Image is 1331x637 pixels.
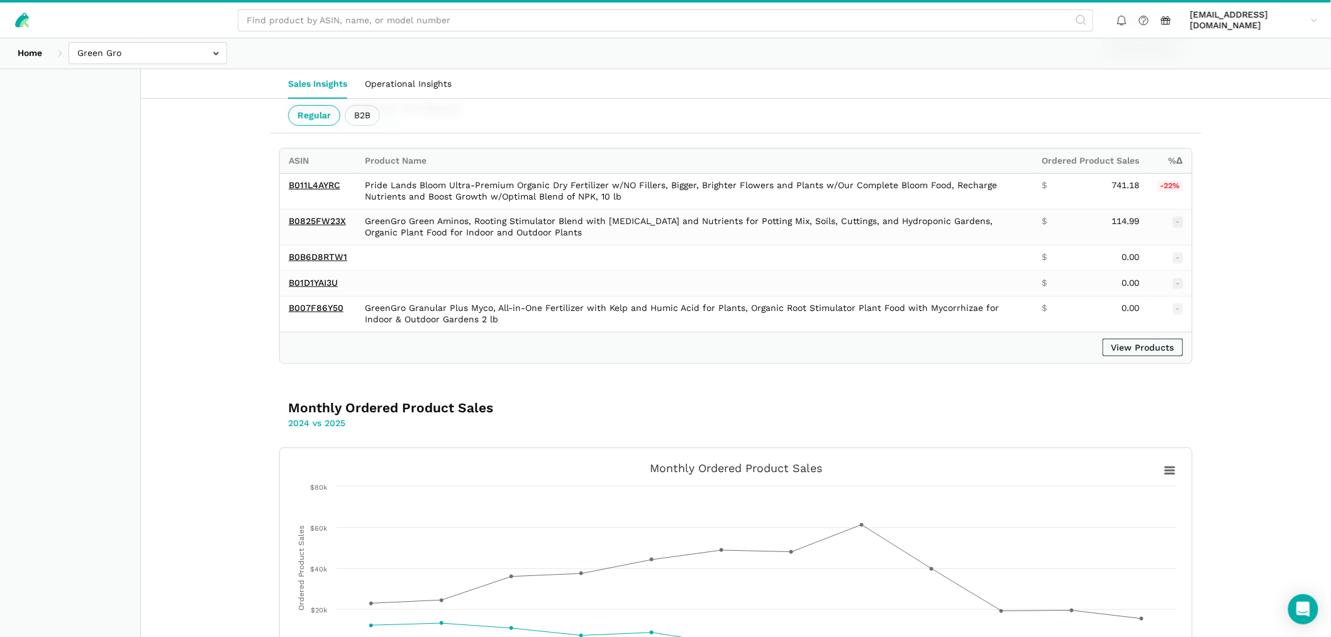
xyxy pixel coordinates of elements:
[310,565,327,573] text: $40k
[1112,180,1140,191] span: 741.18
[1033,149,1149,173] th: Ordered Product Sales
[288,417,656,430] p: 2024 vs 2025
[1186,7,1322,33] a: [EMAIL_ADDRESS][DOMAIN_NAME]
[1173,252,1184,264] span: -
[238,9,1093,31] input: Find product by ASIN, name, or model number
[1042,303,1047,314] span: $
[280,149,356,173] th: ASIN
[356,209,1033,245] td: GreenGro Green Aminos, Rooting Stimulator Blend with [MEDICAL_DATA] and Nutrients for Potting Mix...
[1190,9,1306,31] span: [EMAIL_ADDRESS][DOMAIN_NAME]
[289,180,340,190] a: B011L4AYRC
[1122,278,1140,289] span: 0.00
[279,69,356,98] a: Sales Insights
[1173,278,1184,290] span: -
[1042,252,1047,263] span: $
[1149,149,1193,173] th: %Δ
[289,303,343,313] a: B007F86Y50
[1103,339,1183,356] a: View Products
[69,42,227,64] input: Green Gro
[1122,303,1140,314] span: 0.00
[1288,594,1318,624] div: Open Intercom Messenger
[1173,217,1184,228] span: -
[1157,181,1184,192] span: -22%
[289,278,338,288] a: B01D1YAI3U
[356,149,1033,173] th: Product Name
[288,105,340,127] ui-tab: Regular
[289,216,346,226] a: B0825FW23X
[356,173,1033,209] td: Pride Lands Bloom Ultra-Premium Organic Dry Fertilizer w/NO Fillers, Bigger, Brighter Flowers and...
[356,69,460,98] a: Operational Insights
[345,105,380,127] ui-tab: B2B
[297,526,306,611] tspan: Ordered Product Sales
[9,42,51,64] a: Home
[650,461,822,475] tspan: Monthly Ordered Product Sales
[1173,303,1184,315] span: -
[1042,180,1047,191] span: $
[1042,278,1047,289] span: $
[310,483,327,492] text: $80k
[1112,216,1140,227] span: 114.99
[289,252,347,262] a: B0B6D8RTW1
[356,296,1033,332] td: GreenGro Granular Plus Myco, All-in-One Fertilizer with Kelp and Humic Acid for Plants, Organic R...
[1042,216,1047,227] span: $
[310,524,327,533] text: $60k
[311,606,327,614] text: $20k
[288,399,656,417] h3: Monthly Ordered Product Sales
[1122,252,1140,263] span: 0.00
